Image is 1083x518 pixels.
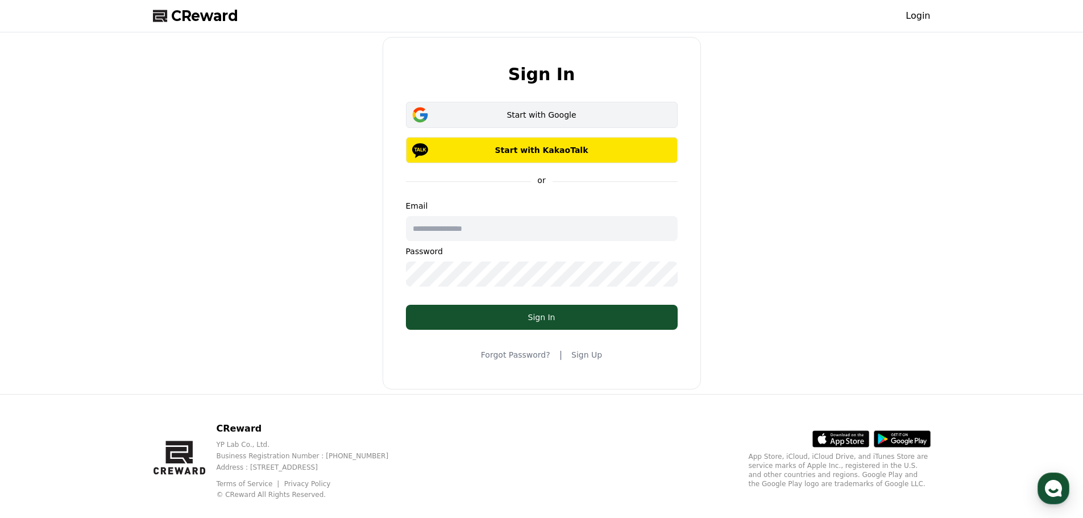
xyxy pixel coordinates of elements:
[749,452,931,488] p: App Store, iCloud, iCloud Drive, and iTunes Store are service marks of Apple Inc., registered in ...
[429,312,655,323] div: Sign In
[508,65,575,84] h2: Sign In
[481,349,550,360] a: Forgot Password?
[406,102,678,128] button: Start with Google
[168,378,196,387] span: Settings
[216,463,406,472] p: Address : [STREET_ADDRESS]
[406,200,678,212] p: Email
[406,246,678,257] p: Password
[906,9,930,23] a: Login
[171,7,238,25] span: CReward
[216,451,406,461] p: Business Registration Number : [PHONE_NUMBER]
[422,109,661,121] div: Start with Google
[422,144,661,156] p: Start with KakaoTalk
[406,305,678,330] button: Sign In
[3,360,75,389] a: Home
[153,7,238,25] a: CReward
[571,349,602,360] a: Sign Up
[284,480,331,488] a: Privacy Policy
[94,378,128,387] span: Messages
[559,348,562,362] span: |
[29,378,49,387] span: Home
[216,422,406,436] p: CReward
[216,440,406,449] p: YP Lab Co., Ltd.
[75,360,147,389] a: Messages
[406,137,678,163] button: Start with KakaoTalk
[216,480,281,488] a: Terms of Service
[216,490,406,499] p: © CReward All Rights Reserved.
[147,360,218,389] a: Settings
[530,175,552,186] p: or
